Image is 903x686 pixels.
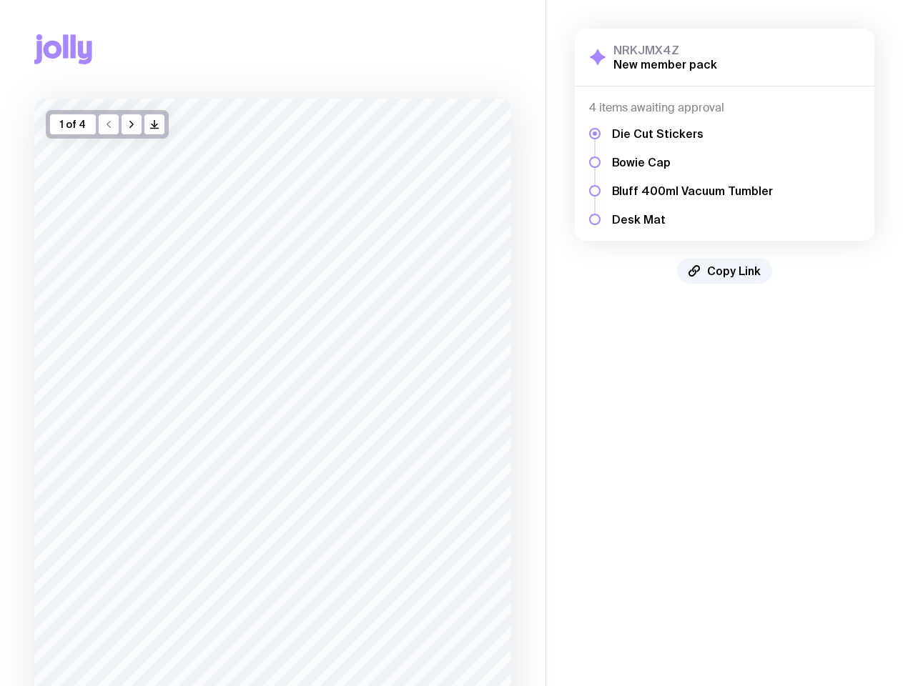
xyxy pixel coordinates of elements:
[144,114,164,134] button: />/>
[50,114,96,134] div: 1 of 4
[612,155,773,169] h5: Bowie Cap
[612,184,773,198] h5: Bluff 400ml Vacuum Tumbler
[613,43,717,57] h3: NRKJMX4Z
[589,101,860,115] h4: 4 items awaiting approval
[677,258,772,284] button: Copy Link
[151,121,159,129] g: /> />
[612,126,773,141] h5: Die Cut Stickers
[707,264,761,278] span: Copy Link
[613,57,717,71] h2: New member pack
[612,212,773,227] h5: Desk Mat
